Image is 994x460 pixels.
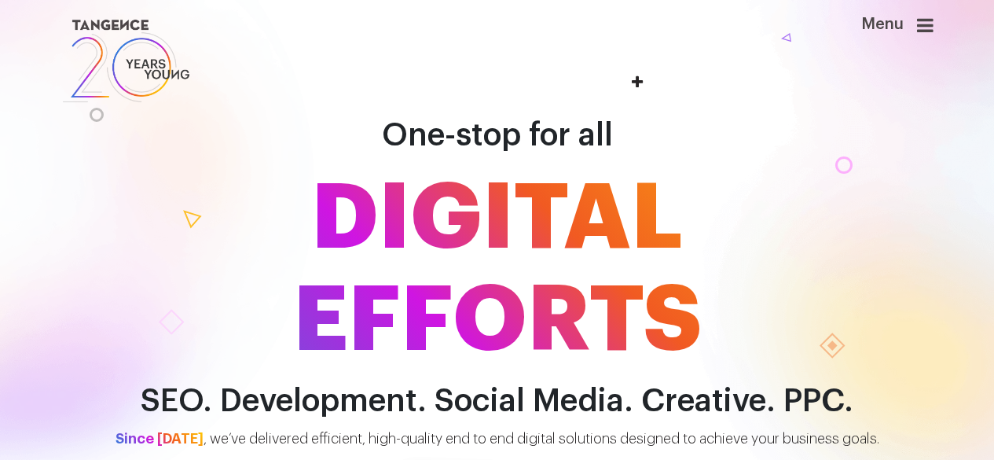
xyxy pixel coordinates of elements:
h2: SEO. Development. Social Media. Creative. PPC. [50,384,945,419]
span: DIGITAL EFFORTS [50,167,945,372]
span: One-stop for all [382,120,613,151]
p: , we’ve delivered efficient, high-quality end to end digital solutions designed to achieve your b... [78,429,917,450]
span: Since [DATE] [116,432,204,446]
img: logo SVG [61,16,192,106]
